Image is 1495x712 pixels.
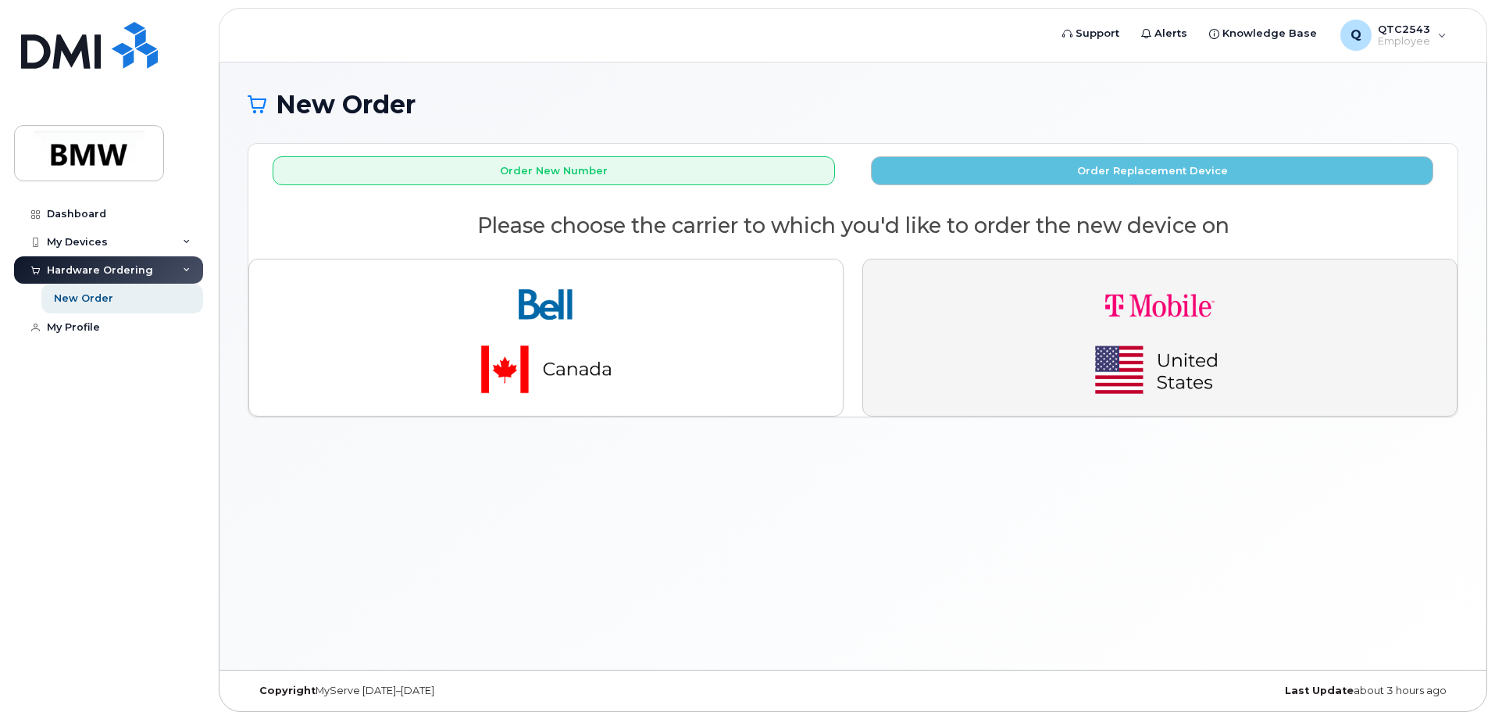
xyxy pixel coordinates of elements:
[259,685,316,696] strong: Copyright
[871,156,1433,185] button: Order Replacement Device
[1051,272,1269,403] img: t-mobile-78392d334a420d5b7f0e63d4fa81f6287a21d394dc80d677554bb55bbab1186f.png
[273,156,835,185] button: Order New Number
[248,214,1458,238] h2: Please choose the carrier to which you'd like to order the new device on
[1427,644,1483,700] iframe: Messenger Launcher
[437,272,655,403] img: bell-18aeeabaf521bd2b78f928a02ee3b89e57356879d39bd386a17a7cccf8069aed.png
[248,685,651,697] div: MyServe [DATE]–[DATE]
[1285,685,1354,696] strong: Last Update
[248,91,1458,118] h1: New Order
[1054,685,1458,697] div: about 3 hours ago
